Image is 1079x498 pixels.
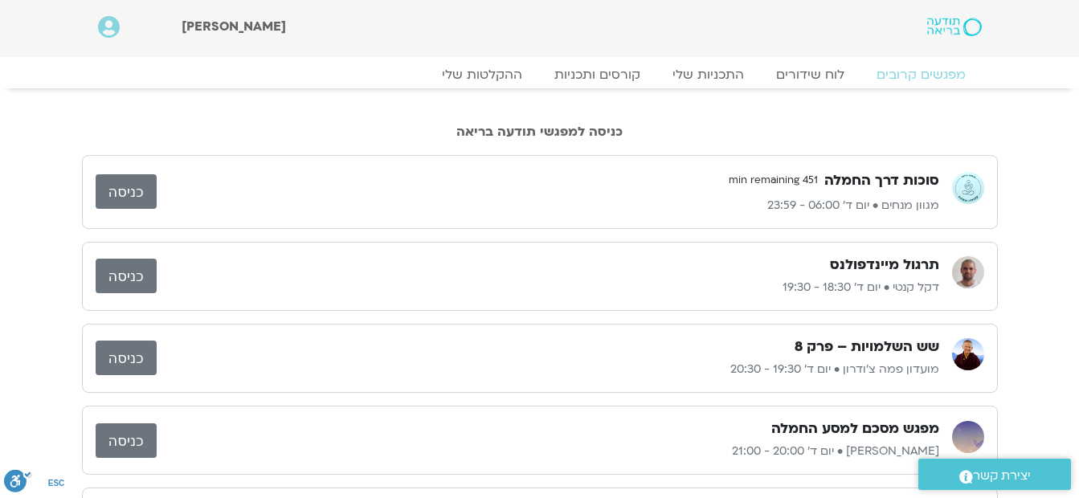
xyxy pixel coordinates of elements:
[182,18,286,35] span: [PERSON_NAME]
[96,174,157,209] a: כניסה
[795,337,939,357] h3: שש השלמויות – פרק 8
[96,423,157,458] a: כניסה
[952,256,984,288] img: דקל קנטי
[82,124,998,139] h2: כניסה למפגשי תודעה בריאה
[157,196,939,215] p: מגוון מנחים • יום ד׳ 06:00 - 23:59
[722,169,824,193] span: 451 min remaining
[952,421,984,453] img: טארה בראך
[157,278,939,297] p: דקל קנטי • יום ד׳ 18:30 - 19:30
[96,341,157,375] a: כניסה
[157,360,939,379] p: מועדון פמה צ'ודרון • יום ד׳ 19:30 - 20:30
[538,67,656,83] a: קורסים ותכניות
[426,67,538,83] a: ההקלטות שלי
[952,338,984,370] img: מועדון פמה צ'ודרון
[656,67,760,83] a: התכניות שלי
[771,419,939,439] h3: מפגש מסכם למסע החמלה
[157,442,939,461] p: [PERSON_NAME] • יום ד׳ 20:00 - 21:00
[973,465,1031,487] span: יצירת קשר
[824,171,939,190] h3: סוכות דרך החמלה
[830,255,939,275] h3: תרגול מיינדפולנס
[952,172,984,204] img: מגוון מנחים
[98,67,982,83] nav: Menu
[860,67,982,83] a: מפגשים קרובים
[760,67,860,83] a: לוח שידורים
[96,259,157,293] a: כניסה
[918,459,1071,490] a: יצירת קשר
